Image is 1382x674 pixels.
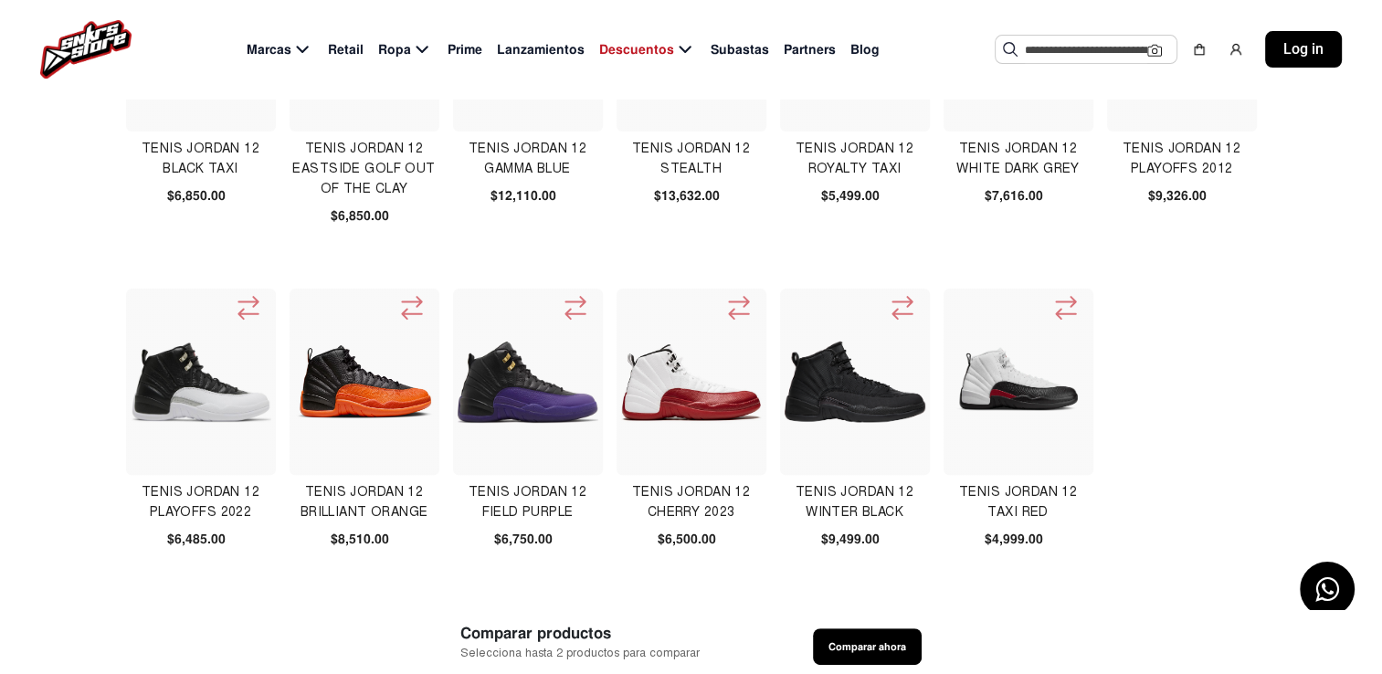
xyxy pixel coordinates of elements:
h4: Tenis Jordan 12 Eastside Golf Out Of The Clay [290,139,438,199]
span: Prime [448,40,482,59]
span: $9,499.00 [821,530,880,549]
span: Lanzamientos [497,40,585,59]
span: $6,850.00 [167,186,226,205]
img: Tenis Jordan 12 Field Purple [458,342,598,423]
span: Selecciona hasta 2 productos para comparar [460,645,700,662]
span: Marcas [247,40,291,59]
button: Comparar ahora [813,628,922,665]
span: Retail [328,40,364,59]
span: $6,500.00 [658,530,716,549]
span: $7,616.00 [985,186,1043,205]
span: $9,326.00 [1148,186,1207,205]
img: Buscar [1003,42,1018,57]
span: Log in [1283,38,1324,60]
h4: Tenis Jordan 12 Playoffs 2022 [126,482,275,522]
span: Blog [850,40,880,59]
h4: TENIS JORDAN 12 TAXI RED [944,482,1092,522]
h4: Tenis Jordan 12 Playoffs 2012 [1107,139,1256,179]
img: Tenis Jordan 12 Cherry 2023 [621,341,762,425]
h4: Tenis Jordan 12 Gamma Blue [453,139,602,179]
span: Ropa [378,40,411,59]
span: $8,510.00 [331,530,389,549]
h4: Tenis Jordan 12 Royalty Taxi [780,139,929,179]
img: Cámara [1147,43,1162,58]
img: TENIS JORDAN 12 TAXI RED [948,311,1089,452]
span: $12,110.00 [491,186,556,205]
span: $5,499.00 [821,186,880,205]
span: $4,999.00 [985,530,1043,549]
span: Descuentos [599,40,674,59]
span: $6,750.00 [494,530,553,549]
h4: Tenis Jordan 12 Cherry 2023 [617,482,765,522]
span: Partners [784,40,836,59]
h4: Tenis Jordan 12 White Dark Grey [944,139,1092,179]
h4: Tenis Jordan 12 Black Taxi [126,139,275,179]
h4: TENIS JORDAN 12 WINTER BLACK [780,482,929,522]
h4: Tenis Jordan 12 Field Purple [453,482,602,522]
img: Tenis Jordan 12 Brilliant Orange [294,342,435,422]
img: Tenis Jordan 12 Playoffs 2022 [131,342,271,423]
img: logo [40,20,132,79]
span: Comparar productos [460,622,700,645]
img: shopping [1192,42,1207,57]
span: $6,850.00 [331,206,389,226]
span: $6,485.00 [167,530,226,549]
h4: Tenis Jordan 12 Brilliant Orange [290,482,438,522]
img: user [1229,42,1243,57]
img: TENIS JORDAN 12 WINTER BLACK [785,311,925,452]
span: Subastas [711,40,769,59]
span: $13,632.00 [654,186,720,205]
h4: Tenis Jordan 12 Stealth [617,139,765,179]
